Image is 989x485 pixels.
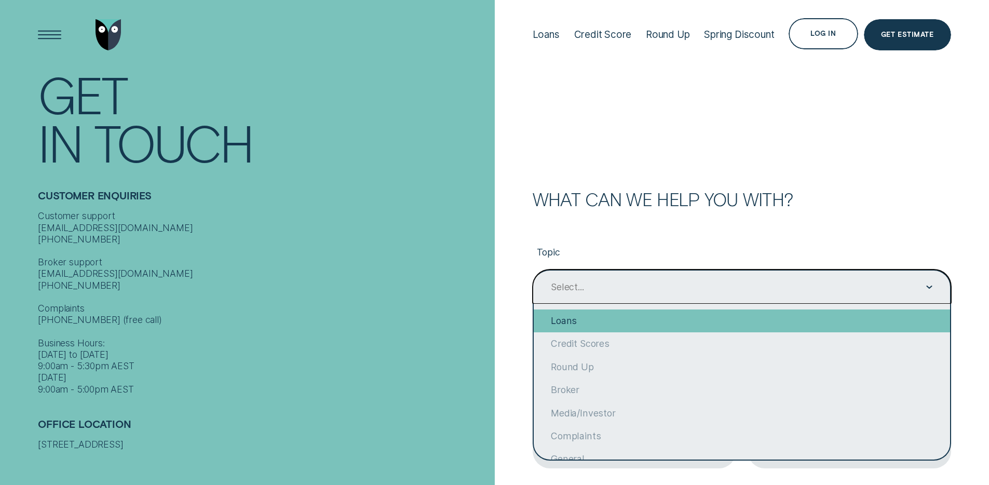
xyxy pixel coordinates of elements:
[534,448,950,470] div: General
[534,332,950,355] div: Credit Scores
[38,70,489,166] h1: Get In Touch
[38,190,489,210] h2: Customer Enquiries
[551,281,584,293] div: Select...
[646,29,690,41] div: Round Up
[704,29,774,41] div: Spring Discount
[533,191,951,208] h2: What can we help you with?
[533,237,951,269] label: Topic
[534,401,950,424] div: Media/Investor
[533,29,560,41] div: Loans
[534,425,950,448] div: Complaints
[38,418,489,439] h2: Office Location
[534,309,950,332] div: Loans
[38,210,489,395] div: Customer support [EMAIL_ADDRESS][DOMAIN_NAME] [PHONE_NUMBER] Broker support [EMAIL_ADDRESS][DOMAI...
[38,439,489,450] div: [STREET_ADDRESS]
[38,70,127,118] div: Get
[574,29,632,41] div: Credit Score
[534,356,950,379] div: Round Up
[94,118,253,166] div: Touch
[789,18,858,49] button: Log in
[864,19,951,50] a: Get Estimate
[34,19,65,50] button: Open Menu
[96,19,121,50] img: Wisr
[38,118,82,166] div: In
[534,379,950,401] div: Broker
